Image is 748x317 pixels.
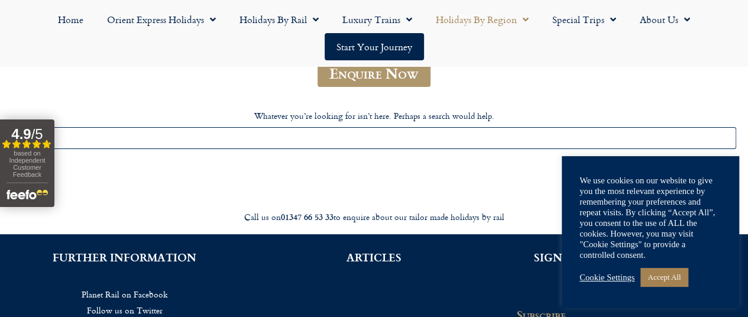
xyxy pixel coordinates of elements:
[540,6,628,33] a: Special Trips
[424,6,540,33] a: Holidays by Region
[516,252,730,273] h2: SIGN UP FOR THE PLANET RAIL NEWSLETTER
[325,33,424,60] a: Start your Journey
[281,211,333,223] strong: 01347 66 53 33
[579,272,634,283] a: Cookie Settings
[228,6,331,33] a: Holidays by Rail
[331,6,424,33] a: Luxury Trains
[95,6,228,33] a: Orient Express Holidays
[46,6,95,33] a: Home
[579,175,721,260] div: We use cookies on our website to give you the most relevant experience by remembering your prefer...
[318,59,430,87] a: Enquire Now
[18,286,232,302] a: Planet Rail on Facebook
[43,212,705,223] div: Call us on to enquire about our tailor made holidays by rail
[628,6,702,33] a: About Us
[6,6,742,60] nav: Menu
[12,109,736,122] p: Whatever you’re looking for isn’t here. Perhaps a search would help.
[267,252,481,263] h2: ARTICLES
[18,252,232,263] h2: FURTHER INFORMATION
[640,268,688,286] a: Accept All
